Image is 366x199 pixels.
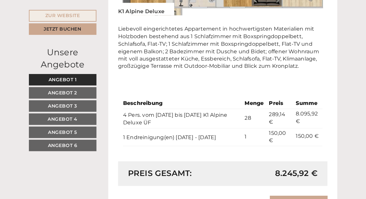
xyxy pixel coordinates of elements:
[242,109,267,128] td: 28
[123,99,242,109] th: Beschreibung
[293,128,323,146] td: 150,00 €
[48,142,77,148] span: Angebot 6
[118,25,328,70] p: Liebevoll eingerichtetes Appartement in hochwertigsten Materialien mit Holzboden bestehend aus 1 ...
[267,99,293,109] th: Preis
[123,109,242,128] td: 4 Pers. vom [DATE] bis [DATE] K1 Alpine Deluxe ÜF
[29,10,97,22] a: Zur Website
[275,168,318,179] span: 8.245,92 €
[293,109,323,128] td: 8.095,92 €
[118,3,174,15] div: K1 Alpine Deluxe
[123,168,223,179] div: Preis gesamt:
[242,128,267,146] td: 1
[293,99,323,109] th: Summe
[29,46,97,71] div: Unsere Angebote
[29,23,97,35] a: Jetzt buchen
[48,90,77,96] span: Angebot 2
[48,103,77,109] span: Angebot 3
[123,128,242,146] td: 1 Endreinigung(en) [DATE] - [DATE]
[242,99,267,109] th: Menge
[49,77,77,83] span: Angebot 1
[269,112,286,125] span: 289,14 €
[269,130,286,144] span: 150,00 €
[48,116,77,122] span: Angebot 4
[48,129,77,135] span: Angebot 5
